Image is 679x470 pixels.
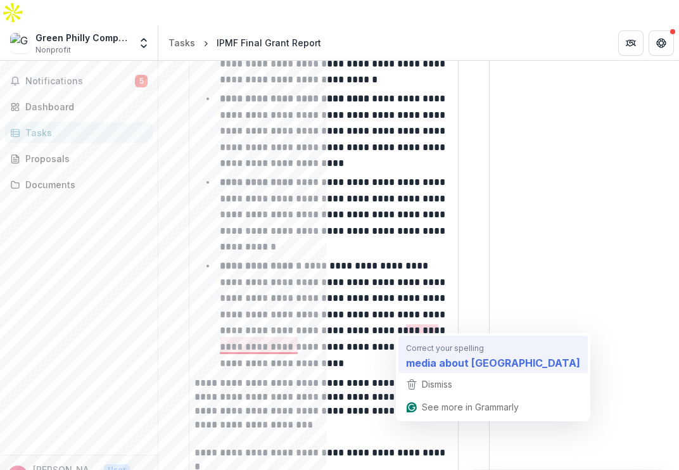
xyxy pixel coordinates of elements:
[618,30,644,56] button: Partners
[5,96,153,117] a: Dashboard
[25,76,135,87] span: Notifications
[35,44,71,56] span: Nonprofit
[5,71,153,91] button: Notifications5
[25,126,143,139] div: Tasks
[649,30,674,56] button: Get Help
[168,36,195,49] div: Tasks
[25,178,143,191] div: Documents
[10,33,30,53] img: Green Philly Company
[163,34,326,52] nav: breadcrumb
[5,174,153,195] a: Documents
[135,30,153,56] button: Open entity switcher
[25,100,143,113] div: Dashboard
[5,148,153,169] a: Proposals
[217,36,321,49] div: IPMF Final Grant Report
[135,75,148,87] span: 5
[25,152,143,165] div: Proposals
[163,34,200,52] a: Tasks
[5,122,153,143] a: Tasks
[35,31,130,44] div: Green Philly Company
